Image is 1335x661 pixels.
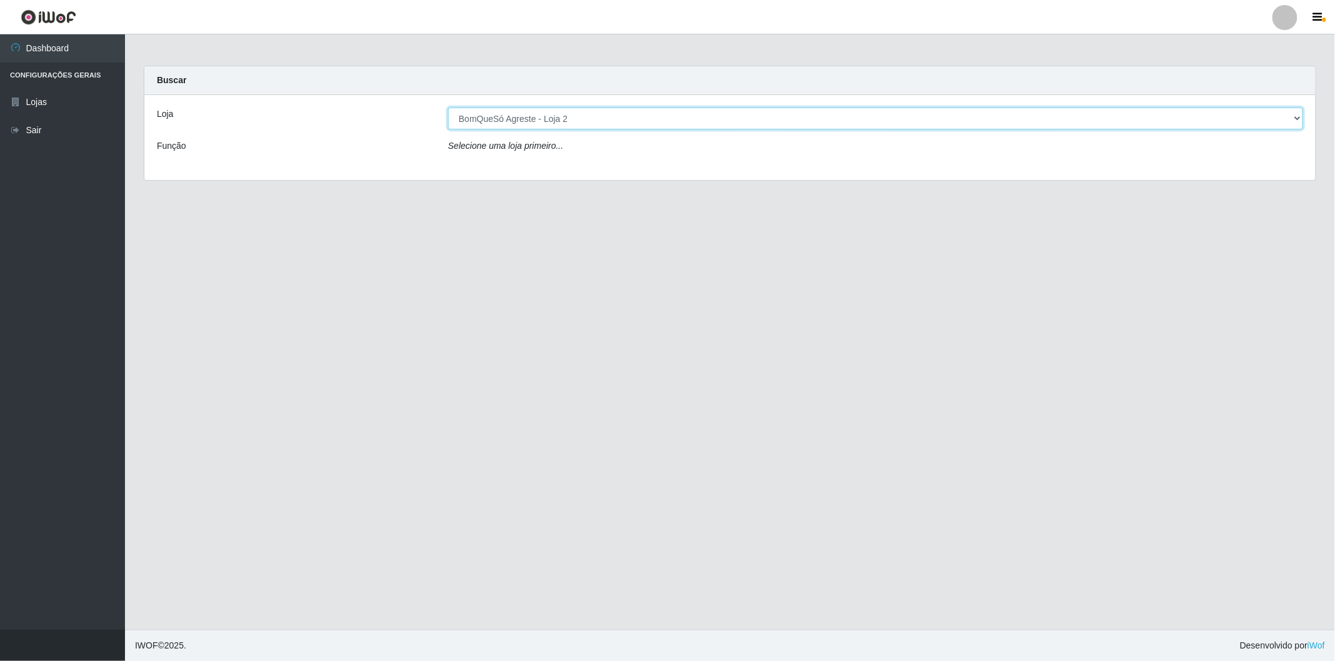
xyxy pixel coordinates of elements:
[1307,640,1325,650] a: iWof
[135,639,186,652] span: © 2025 .
[157,108,173,121] label: Loja
[157,75,186,85] strong: Buscar
[157,139,186,153] label: Função
[448,141,563,151] i: Selecione uma loja primeiro...
[1240,639,1325,652] span: Desenvolvido por
[21,9,76,25] img: CoreUI Logo
[135,640,158,650] span: IWOF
